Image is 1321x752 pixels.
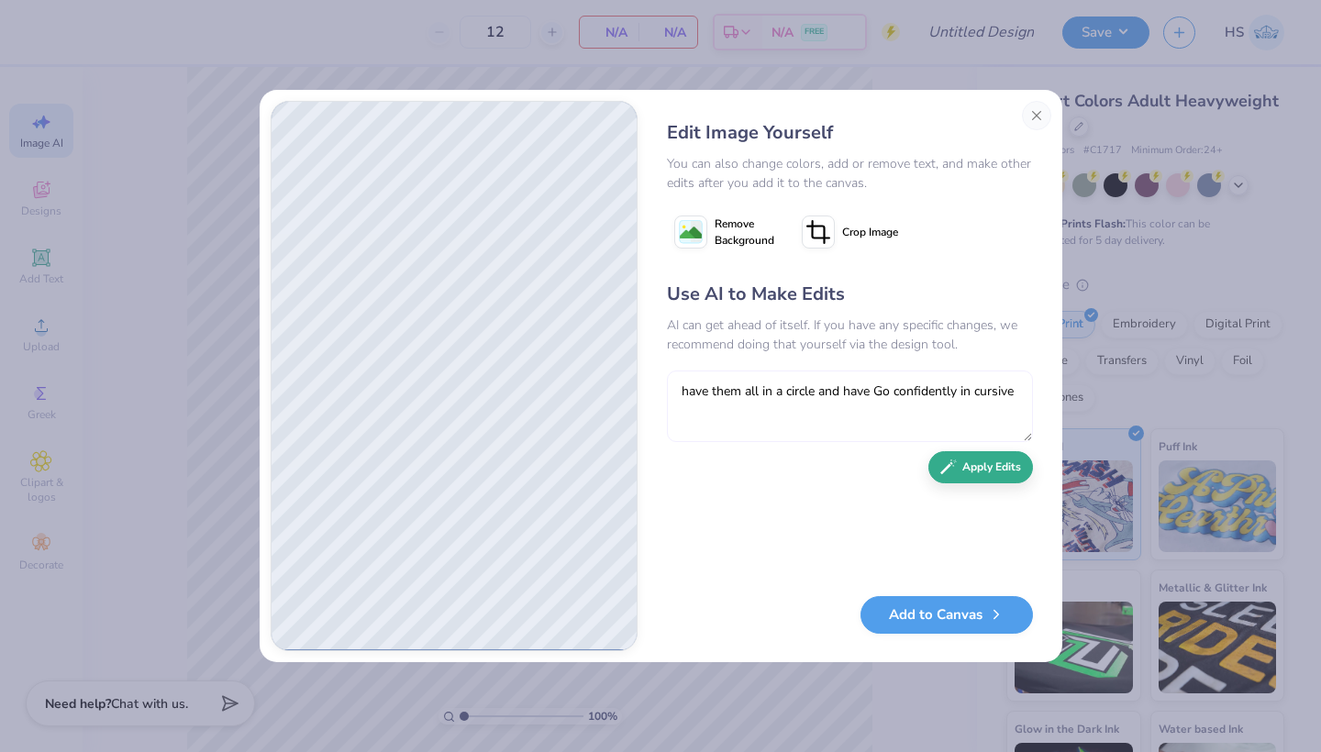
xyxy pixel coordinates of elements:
div: AI can get ahead of itself. If you have any specific changes, we recommend doing that yourself vi... [667,315,1033,354]
div: Use AI to Make Edits [667,281,1033,308]
span: Remove Background [715,216,774,249]
textarea: have them all in a circle and have Go confidently in cursive [667,370,1033,442]
button: Close [1022,101,1051,130]
button: Add to Canvas [860,596,1033,634]
div: You can also change colors, add or remove text, and make other edits after you add it to the canvas. [667,154,1033,193]
button: Crop Image [794,209,909,255]
button: Remove Background [667,209,782,255]
button: Apply Edits [928,451,1033,483]
div: Edit Image Yourself [667,119,1033,147]
span: Crop Image [842,224,898,240]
